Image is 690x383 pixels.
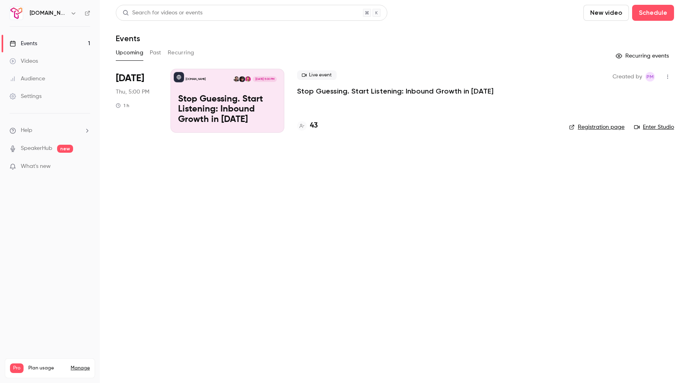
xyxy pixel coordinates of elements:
div: Sep 25 Thu, 5:00 PM (Europe/London) [116,69,158,133]
span: Pro [10,363,24,373]
a: Stop Guessing. Start Listening: Inbound Growth in 2026[DOMAIN_NAME]Hugo MiIllington-DrakeMax Mitc... [171,69,284,133]
button: Schedule [632,5,674,21]
p: [DOMAIN_NAME] [186,77,206,81]
div: 1 h [116,102,129,109]
span: new [57,145,73,153]
div: Events [10,40,37,48]
span: Live event [297,70,337,80]
a: Registration page [569,123,625,131]
a: Manage [71,365,90,371]
span: [DATE] 5:00 PM [253,76,276,82]
button: Past [150,46,161,59]
span: Thu, 5:00 PM [116,88,149,96]
a: 43 [297,120,318,131]
span: Piers Montgomery [645,72,655,82]
span: PM [646,72,654,82]
button: Upcoming [116,46,143,59]
img: Max Mitcham [239,76,245,82]
button: New video [583,5,629,21]
div: Audience [10,75,45,83]
h4: 43 [310,120,318,131]
span: Help [21,126,32,135]
div: Search for videos or events [123,9,202,17]
span: Created by [613,72,642,82]
span: What's new [21,162,51,171]
li: help-dropdown-opener [10,126,90,135]
h6: [DOMAIN_NAME] [30,9,67,17]
button: Recurring [168,46,194,59]
a: Enter Studio [634,123,674,131]
button: Recurring events [612,50,674,62]
p: Stop Guessing. Start Listening: Inbound Growth in [DATE] [178,94,277,125]
div: Videos [10,57,38,65]
a: SpeakerHub [21,144,52,153]
img: Piers Montgomery [234,76,239,82]
img: Hugo MiIllington-Drake [245,76,251,82]
img: Trigify.io [10,7,23,20]
div: Settings [10,92,42,100]
a: Stop Guessing. Start Listening: Inbound Growth in [DATE] [297,86,494,96]
span: Plan usage [28,365,66,371]
span: [DATE] [116,72,144,85]
h1: Events [116,34,140,43]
